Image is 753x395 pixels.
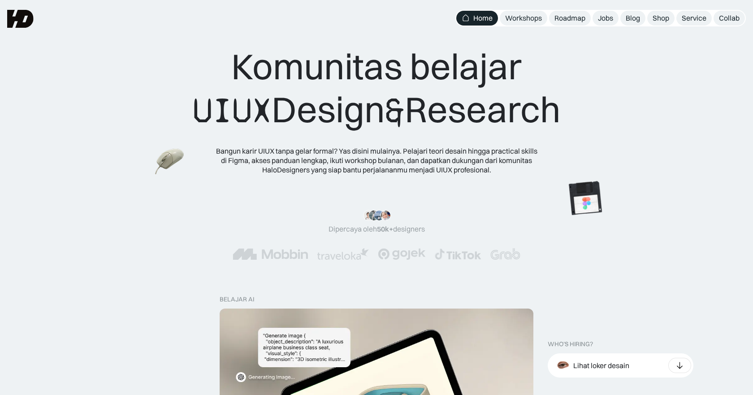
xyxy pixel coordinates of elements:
span: 50k+ [377,224,393,233]
div: Blog [626,13,640,23]
span: UIUX [193,89,272,132]
a: Collab [714,11,745,26]
a: Shop [647,11,675,26]
div: Roadmap [554,13,585,23]
span: & [385,89,405,132]
div: Home [473,13,493,23]
div: Bangun karir UIUX tanpa gelar formal? Yas disini mulainya. Pelajari teori desain hingga practical... [215,146,538,174]
div: Collab [719,13,740,23]
div: Dipercaya oleh designers [329,224,425,234]
div: Komunitas belajar Design Research [193,45,561,132]
div: Workshops [505,13,542,23]
a: Home [456,11,498,26]
div: Service [682,13,706,23]
div: belajar ai [220,296,254,303]
a: Jobs [593,11,619,26]
div: Lihat loker desain [573,361,629,370]
a: Blog [620,11,645,26]
a: Workshops [500,11,547,26]
a: Roadmap [549,11,591,26]
div: Jobs [598,13,613,23]
div: Shop [653,13,669,23]
a: Service [676,11,712,26]
div: WHO’S HIRING? [548,340,593,348]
